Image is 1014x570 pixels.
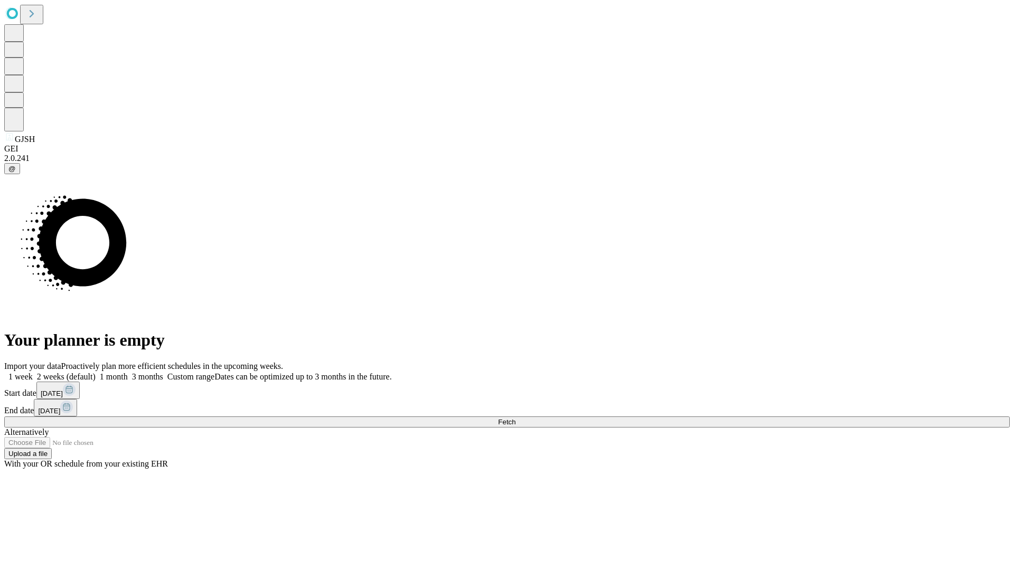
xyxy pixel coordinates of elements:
span: Proactively plan more efficient schedules in the upcoming weeks. [61,362,283,370]
span: Import your data [4,362,61,370]
button: Fetch [4,416,1010,427]
div: GEI [4,144,1010,154]
span: 1 month [100,372,128,381]
span: With your OR schedule from your existing EHR [4,459,168,468]
span: [DATE] [38,407,60,415]
button: [DATE] [34,399,77,416]
span: @ [8,165,16,173]
span: Dates can be optimized up to 3 months in the future. [214,372,391,381]
span: [DATE] [41,389,63,397]
span: Custom range [167,372,214,381]
span: 2 weeks (default) [37,372,96,381]
span: Alternatively [4,427,49,436]
span: 1 week [8,372,33,381]
span: GJSH [15,135,35,144]
button: @ [4,163,20,174]
span: 3 months [132,372,163,381]
h1: Your planner is empty [4,330,1010,350]
div: End date [4,399,1010,416]
div: Start date [4,382,1010,399]
span: Fetch [498,418,515,426]
button: Upload a file [4,448,52,459]
button: [DATE] [36,382,80,399]
div: 2.0.241 [4,154,1010,163]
